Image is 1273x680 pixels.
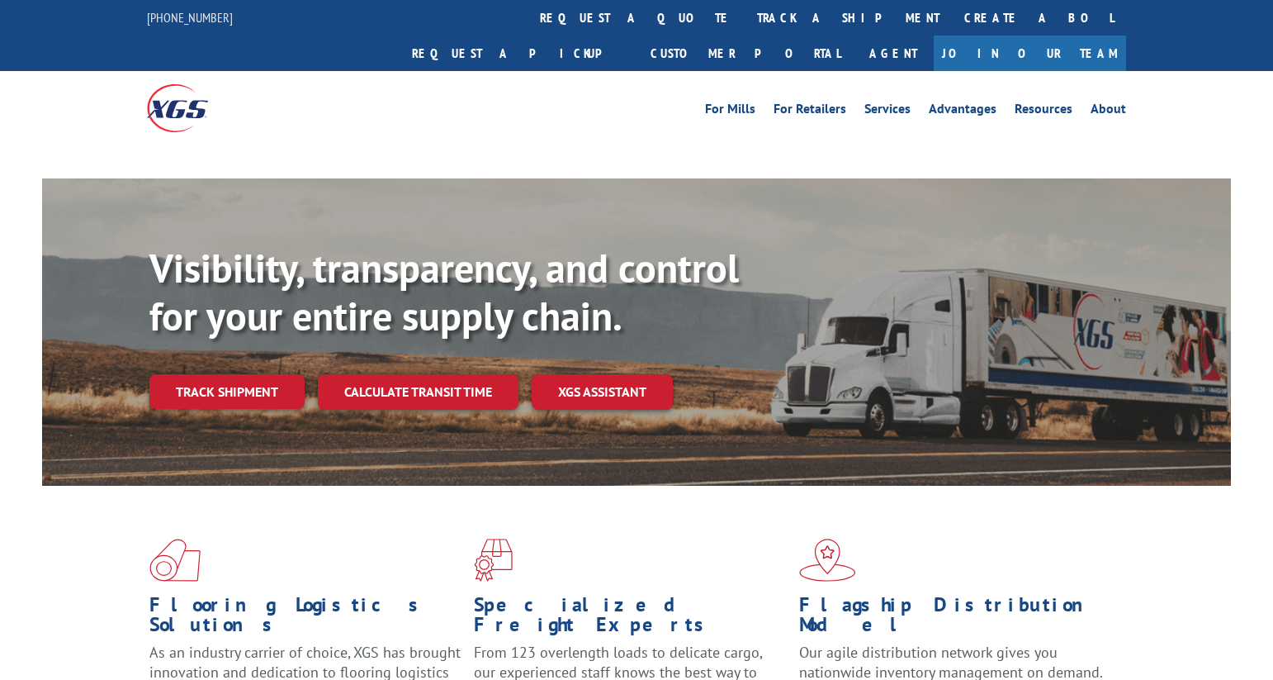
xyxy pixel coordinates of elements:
a: About [1091,102,1126,121]
img: xgs-icon-total-supply-chain-intelligence-red [149,539,201,582]
a: For Retailers [774,102,846,121]
h1: Specialized Freight Experts [474,595,786,643]
h1: Flagship Distribution Model [799,595,1111,643]
a: Join Our Team [934,36,1126,71]
a: For Mills [705,102,755,121]
a: Track shipment [149,374,305,409]
a: Request a pickup [400,36,638,71]
a: Calculate transit time [318,374,518,410]
a: Agent [853,36,934,71]
a: Customer Portal [638,36,853,71]
a: Resources [1015,102,1072,121]
img: xgs-icon-focused-on-flooring-red [474,539,513,582]
a: Advantages [929,102,996,121]
a: [PHONE_NUMBER] [147,9,233,26]
a: Services [864,102,911,121]
a: XGS ASSISTANT [532,374,673,410]
h1: Flooring Logistics Solutions [149,595,461,643]
img: xgs-icon-flagship-distribution-model-red [799,539,856,582]
b: Visibility, transparency, and control for your entire supply chain. [149,242,739,341]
